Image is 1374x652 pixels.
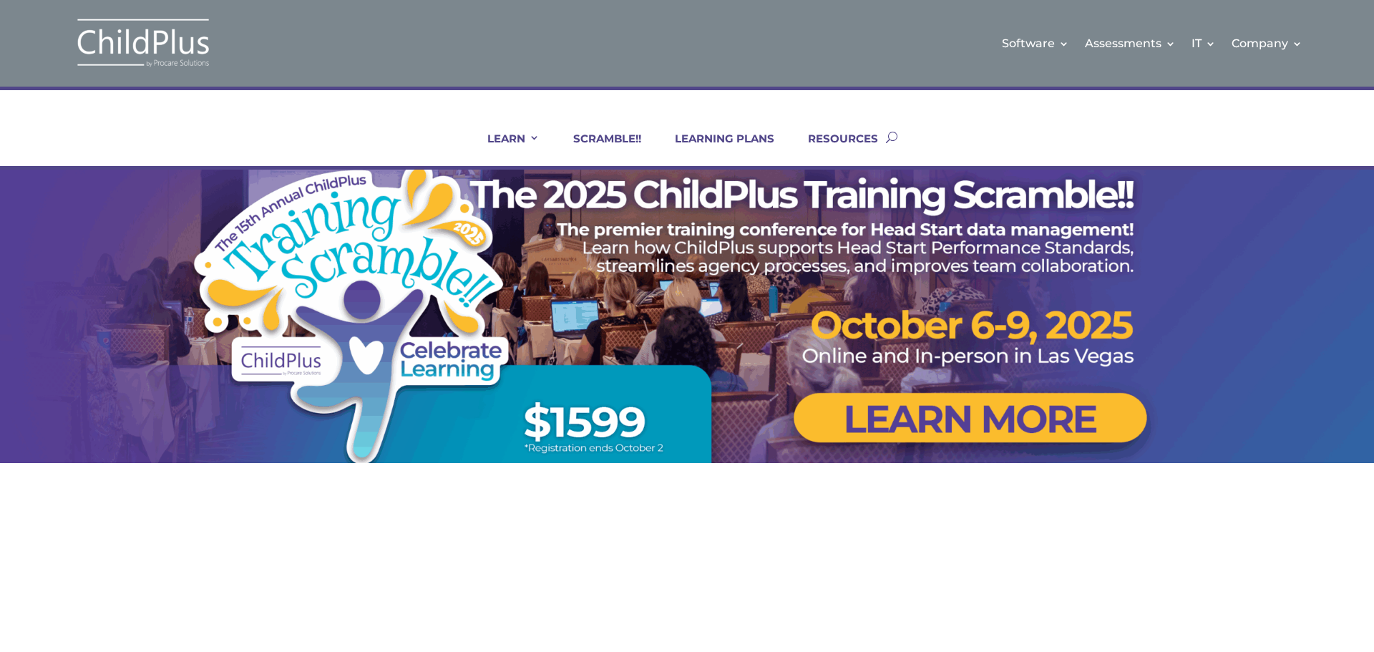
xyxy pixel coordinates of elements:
a: SCRAMBLE!! [555,132,641,166]
a: Software [1002,14,1069,72]
a: RESOURCES [790,132,878,166]
a: IT [1192,14,1216,72]
a: Assessments [1085,14,1176,72]
a: LEARN [469,132,540,166]
a: Company [1232,14,1302,72]
a: LEARNING PLANS [657,132,774,166]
